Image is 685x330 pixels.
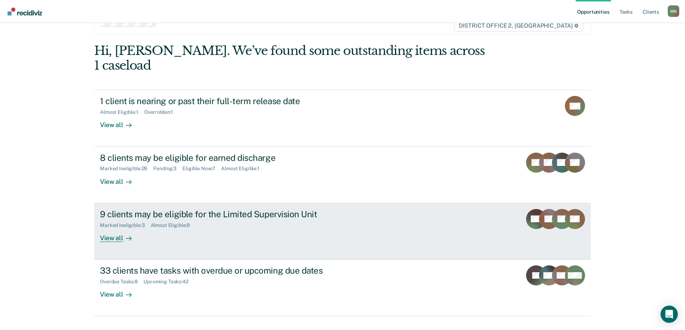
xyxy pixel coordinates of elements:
div: M M [668,5,679,17]
div: Marked Ineligible : 26 [100,166,153,172]
div: Eligible Now : 7 [182,166,221,172]
div: Almost Eligible : 1 [100,109,144,115]
div: Open Intercom Messenger [661,306,678,323]
div: 9 clients may be eligible for the Limited Supervision Unit [100,209,352,219]
div: Marked Ineligible : 3 [100,222,150,228]
div: Hi, [PERSON_NAME]. We’ve found some outstanding items across 1 caseload [94,43,492,73]
a: 9 clients may be eligible for the Limited Supervision UnitMarked Ineligible:3Almost Eligible:9Vie... [94,203,591,260]
div: View all [100,172,140,186]
span: DISTRICT OFFICE 2, [GEOGRAPHIC_DATA] [454,20,583,32]
div: View all [100,115,140,129]
a: 33 clients have tasks with overdue or upcoming due datesOverdue Tasks:8Upcoming Tasks:42View all [94,260,591,316]
div: Overdue Tasks : 8 [100,279,143,285]
img: Recidiviz [8,8,42,15]
div: 8 clients may be eligible for earned discharge [100,153,352,163]
div: Almost Eligible : 1 [221,166,265,172]
a: 8 clients may be eligible for earned dischargeMarked Ineligible:26Pending:3Eligible Now:7Almost E... [94,147,591,203]
div: 33 clients have tasks with overdue or upcoming due dates [100,265,352,276]
div: Overridden : 1 [144,109,179,115]
div: View all [100,228,140,242]
div: Almost Eligible : 9 [151,222,196,228]
a: 1 client is nearing or past their full-term release dateAlmost Eligible:1Overridden:1View all [94,90,591,147]
div: View all [100,285,140,299]
div: Upcoming Tasks : 42 [143,279,194,285]
button: Profile dropdown button [668,5,679,17]
div: 1 client is nearing or past their full-term release date [100,96,352,106]
div: Pending : 3 [153,166,182,172]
